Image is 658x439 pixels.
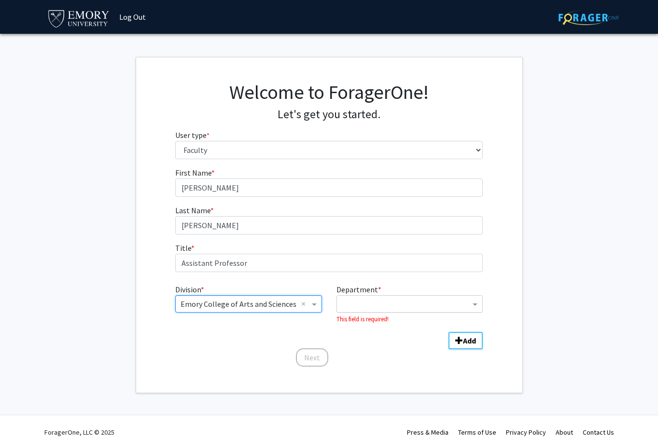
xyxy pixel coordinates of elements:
b: Add [463,336,476,345]
a: About [556,428,573,437]
button: Add Division/Department [448,332,483,349]
h4: Let's get you started. [175,108,483,122]
a: Press & Media [407,428,448,437]
ng-select: Division [175,295,322,313]
a: Privacy Policy [506,428,546,437]
img: ForagerOne Logo [559,10,619,25]
h1: Welcome to ForagerOne! [175,81,483,104]
div: Division [168,284,329,324]
small: This field is required! [336,315,389,323]
a: Contact Us [583,428,614,437]
ng-select: Department [336,295,483,313]
img: Emory University Logo [47,7,111,29]
a: Terms of Use [458,428,496,437]
span: Last Name [175,206,210,215]
span: First Name [175,168,211,178]
span: Title [175,243,191,253]
iframe: Chat [7,396,41,432]
button: Next [296,348,328,367]
label: User type [175,129,210,141]
div: Department [329,284,490,324]
span: Clear all [301,298,309,310]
